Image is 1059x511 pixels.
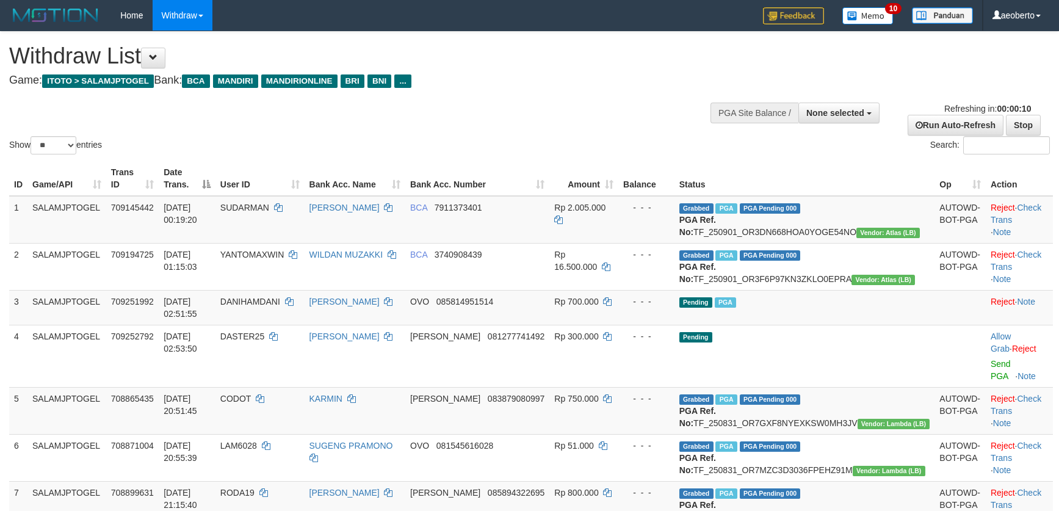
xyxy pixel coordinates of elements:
span: 709251992 [111,297,154,306]
span: Copy 081277741492 to clipboard [488,332,544,341]
a: Check Trans [991,488,1041,510]
span: Copy 3740908439 to clipboard [435,250,482,259]
img: panduan.png [912,7,973,24]
a: Reject [1012,344,1036,353]
span: [DATE] 21:15:40 [164,488,197,510]
span: BRI [341,74,364,88]
a: Reject [991,297,1015,306]
span: PGA Pending [740,394,801,405]
h4: Game: Bank: [9,74,694,87]
img: MOTION_logo.png [9,6,102,24]
a: Reject [991,488,1015,498]
b: PGA Ref. No: [679,406,716,428]
td: 5 [9,387,27,434]
td: 4 [9,325,27,387]
div: - - - [623,393,670,405]
span: MANDIRIONLINE [261,74,338,88]
span: Rp 2.005.000 [554,203,605,212]
span: Grabbed [679,441,714,452]
a: Note [1017,371,1036,381]
td: · · [986,434,1053,481]
a: Note [993,227,1011,237]
span: DANIHAMDANI [220,297,280,306]
span: [DATE] 20:55:39 [164,441,197,463]
span: Marked by aeoameng [715,488,737,499]
td: SALAMJPTOGEL [27,243,106,290]
div: - - - [623,487,670,499]
div: - - - [623,330,670,342]
th: Balance [618,161,674,196]
a: Check Trans [991,394,1041,416]
td: 1 [9,196,27,244]
span: BCA [182,74,209,88]
span: Rp 800.000 [554,488,598,498]
td: TF_250831_OR7MZC3D3036FPEHZ91M [674,434,935,481]
td: · · [986,196,1053,244]
span: CODOT [220,394,251,404]
span: 708871004 [111,441,154,451]
span: BCA [410,203,427,212]
div: - - - [623,201,670,214]
td: 6 [9,434,27,481]
a: [PERSON_NAME] [309,332,380,341]
div: PGA Site Balance / [710,103,798,123]
a: WILDAN MUZAKKI [309,250,383,259]
span: Grabbed [679,250,714,261]
span: Pending [679,297,712,308]
span: Rp 16.500.000 [554,250,597,272]
td: TF_250901_OR3DN668HOA0YOGE54NO [674,196,935,244]
div: - - - [623,295,670,308]
th: Trans ID: activate to sort column ascending [106,161,159,196]
span: Grabbed [679,203,714,214]
button: None selected [798,103,880,123]
td: · [986,325,1053,387]
a: Note [993,274,1011,284]
span: MANDIRI [213,74,258,88]
th: Amount: activate to sort column ascending [549,161,618,196]
th: Game/API: activate to sort column ascending [27,161,106,196]
div: - - - [623,248,670,261]
div: - - - [623,440,670,452]
td: TF_250901_OR3F6P97KN3ZKLO0EPRA [674,243,935,290]
span: [DATE] 02:53:50 [164,332,197,353]
span: 708899631 [111,488,154,498]
td: SALAMJPTOGEL [27,196,106,244]
span: Marked by aeoameng [715,441,737,452]
th: Action [986,161,1053,196]
span: Marked by aeodh [715,203,737,214]
td: · [986,290,1053,325]
span: BCA [410,250,427,259]
td: · · [986,387,1053,434]
span: PGA Pending [740,203,801,214]
span: 709145442 [111,203,154,212]
a: KARMIN [309,394,342,404]
input: Search: [963,136,1050,154]
span: Rp 750.000 [554,394,598,404]
span: 708865435 [111,394,154,404]
label: Show entries [9,136,102,154]
span: YANTOMAXWIN [220,250,284,259]
span: PGA Pending [740,441,801,452]
span: PGA Pending [740,250,801,261]
a: [PERSON_NAME] [309,203,380,212]
span: Copy 7911373401 to clipboard [435,203,482,212]
span: Grabbed [679,394,714,405]
td: TF_250831_OR7GXF8NYEXKSW0MH3JV [674,387,935,434]
span: DASTER25 [220,332,264,341]
span: 709194725 [111,250,154,259]
span: None selected [806,108,864,118]
th: Bank Acc. Name: activate to sort column ascending [305,161,406,196]
td: 2 [9,243,27,290]
a: Reject [991,203,1015,212]
span: SUDARMAN [220,203,269,212]
a: SUGENG PRAMONO [309,441,393,451]
td: SALAMJPTOGEL [27,387,106,434]
a: Check Trans [991,250,1041,272]
td: SALAMJPTOGEL [27,290,106,325]
span: Vendor URL: https://dashboard.q2checkout.com/secure [853,466,925,476]
select: Showentries [31,136,76,154]
span: PGA Pending [740,488,801,499]
th: Date Trans.: activate to sort column descending [159,161,215,196]
span: BNI [367,74,391,88]
a: [PERSON_NAME] [309,297,380,306]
